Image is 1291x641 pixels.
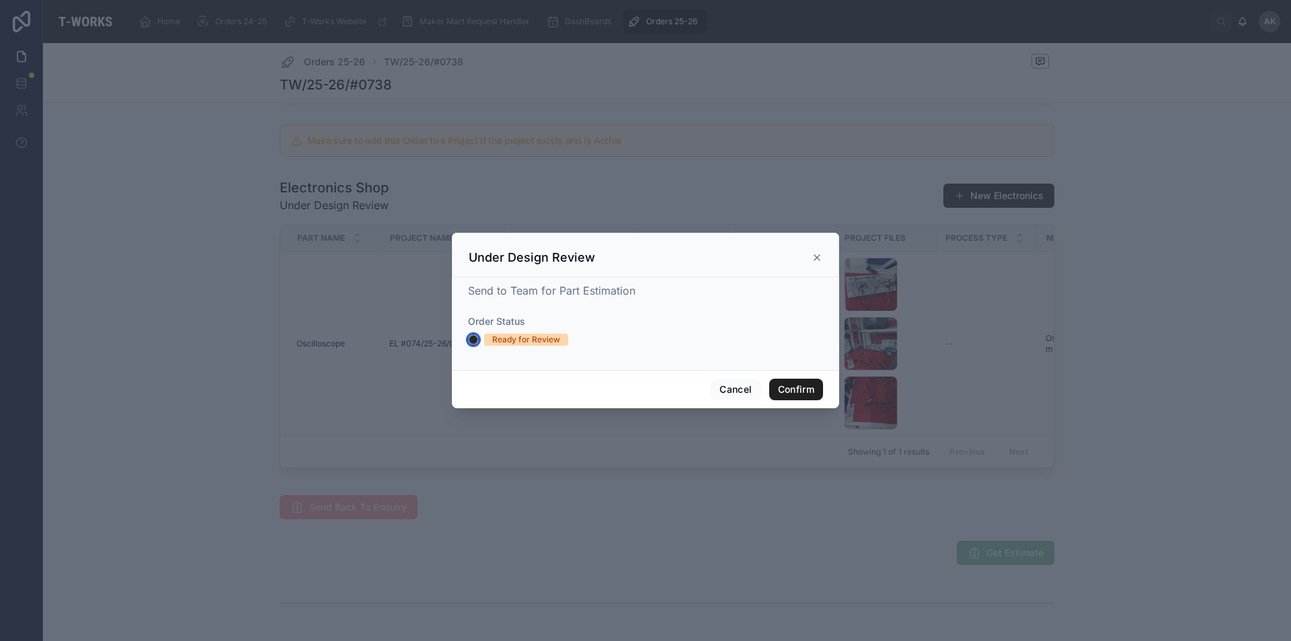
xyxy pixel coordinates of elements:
span: Send to Team for Part Estimation [468,284,635,297]
h3: Under Design Review [469,250,595,266]
button: Confirm [769,379,823,400]
div: Ready for Review [492,334,560,346]
span: Order Status [468,315,525,327]
button: Cancel [711,379,760,400]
